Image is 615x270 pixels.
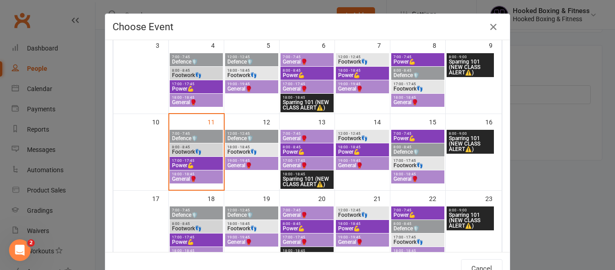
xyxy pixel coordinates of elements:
[227,163,276,168] span: General🥊
[172,249,221,253] span: 18:00 - 18:45
[227,132,276,136] span: 12:00 - 12:45
[338,82,387,86] span: 19:00 - 19:45
[227,136,276,141] span: Defence🛡️
[282,82,332,86] span: 17:00 - 17:45
[172,136,221,141] span: Defence🛡️
[393,239,443,245] span: Footwork👣
[489,37,502,52] div: 9
[282,55,332,59] span: 7:00 - 7:45
[282,149,332,155] span: Power💪
[338,159,387,163] span: 19:00 - 19:45
[227,59,276,64] span: Defence🛡️
[172,55,221,59] span: 7:00 - 7:45
[227,86,276,92] span: General🥊
[393,159,443,163] span: 17:00 - 17:45
[338,69,387,73] span: 18:00 - 18:45
[208,114,224,129] div: 11
[393,249,443,253] span: 18:00 - 18:45
[338,86,387,92] span: General🥊
[227,82,276,86] span: 19:00 - 19:45
[172,132,221,136] span: 7:00 - 7:45
[282,163,332,168] span: General🥊
[282,145,332,149] span: 8:00 - 8:45
[227,159,276,163] span: 19:00 - 19:45
[172,69,221,73] span: 8:00 - 8:45
[338,235,387,239] span: 19:00 - 19:45
[172,212,221,218] span: Defence🛡️
[282,212,332,218] span: General🥊
[227,149,276,155] span: Footwork👣
[338,222,387,226] span: 18:00 - 18:45
[227,212,276,218] span: Defence🛡️
[172,100,221,105] span: General🥊
[374,191,390,206] div: 21
[263,191,279,206] div: 19
[282,69,332,73] span: 8:00 - 8:45
[282,176,332,187] span: Sparring 101 (NEW CLASS ALERT⚠️)
[172,163,221,168] span: Power💪
[393,226,443,231] span: Defence🛡️
[172,82,221,86] span: 17:00 - 17:45
[172,96,221,100] span: 18:00 - 18:45
[156,37,168,52] div: 3
[448,136,492,152] span: Sparring 101 (NEW CLASS ALERT⚠️)
[393,59,443,64] span: Power💪
[172,239,221,245] span: Power💪
[172,235,221,239] span: 17:00 - 17:45
[393,163,443,168] span: Footwork👣
[227,222,276,226] span: 18:00 - 18:45
[393,149,443,155] span: Defence🛡️
[282,100,332,110] span: Sparring 101 (NEW CLASS ALERT⚠️)
[267,37,279,52] div: 5
[282,249,332,253] span: 18:00 - 18:45
[433,37,445,52] div: 8
[172,159,221,163] span: 17:00 - 17:45
[393,235,443,239] span: 17:00 - 17:45
[318,191,335,206] div: 20
[374,114,390,129] div: 14
[448,212,492,229] span: Sparring 101 (NEW CLASS ALERT⚠️)
[393,208,443,212] span: 7:00 - 7:45
[282,132,332,136] span: 7:00 - 7:45
[338,163,387,168] span: General🥊
[338,59,387,64] span: Footwork👣
[282,239,332,245] span: General🥊
[338,149,387,155] span: Power💪
[172,208,221,212] span: 7:00 - 7:45
[338,145,387,149] span: 18:00 - 18:45
[429,191,445,206] div: 22
[429,114,445,129] div: 15
[448,55,492,59] span: 8:00 - 9:00
[282,222,332,226] span: 8:00 - 8:45
[227,145,276,149] span: 18:00 - 18:45
[448,208,492,212] span: 8:00 - 9:00
[338,226,387,231] span: Power💪
[227,73,276,78] span: Footwork👣
[172,73,221,78] span: Footwork👣
[318,114,335,129] div: 13
[393,86,443,92] span: Footwork👣
[393,176,443,182] span: General🥊
[27,239,35,247] span: 2
[172,222,221,226] span: 8:00 - 8:45
[172,145,221,149] span: 8:00 - 8:45
[448,132,492,136] span: 8:00 - 9:00
[282,235,332,239] span: 17:00 - 17:45
[282,96,332,100] span: 18:00 - 18:45
[377,37,390,52] div: 7
[393,212,443,218] span: Power💪
[393,100,443,105] span: General🥊
[338,55,387,59] span: 12:00 - 12:45
[338,132,387,136] span: 12:00 - 12:45
[208,191,224,206] div: 18
[485,191,502,206] div: 23
[172,226,221,231] span: Footwork👣
[227,69,276,73] span: 18:00 - 18:45
[393,73,443,78] span: Defence🛡️
[282,86,332,92] span: General🥊
[282,136,332,141] span: General🥊
[152,191,168,206] div: 17
[393,222,443,226] span: 8:00 - 8:45
[393,172,443,176] span: 18:00 - 18:45
[485,114,502,129] div: 16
